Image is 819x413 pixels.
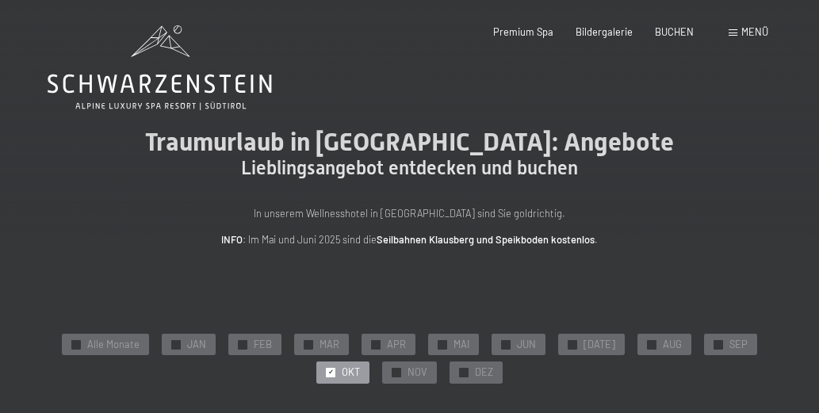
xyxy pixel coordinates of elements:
span: ✓ [716,340,721,349]
span: MAR [320,338,339,352]
span: Lieblingsangebot entdecken und buchen [241,157,578,179]
span: ✓ [394,369,400,377]
span: ✓ [328,369,334,377]
span: ✓ [570,340,576,349]
strong: Seilbahnen Klausberg und Speikboden kostenlos [377,233,595,246]
strong: INFO [221,233,243,246]
span: ✓ [74,340,79,349]
span: [DATE] [584,338,615,352]
span: ✓ [649,340,655,349]
span: AUG [663,338,682,352]
span: FEB [254,338,272,352]
span: MAI [454,338,469,352]
span: Alle Monate [87,338,140,352]
span: OKT [342,365,360,380]
span: ✓ [174,340,179,349]
p: In unserem Wellnesshotel in [GEOGRAPHIC_DATA] sind Sie goldrichtig. [93,205,727,221]
span: Traumurlaub in [GEOGRAPHIC_DATA]: Angebote [145,127,674,157]
span: DEZ [475,365,493,380]
a: Premium Spa [493,25,553,38]
a: Bildergalerie [576,25,633,38]
span: ✓ [440,340,446,349]
p: : Im Mai und Juni 2025 sind die . [93,231,727,247]
span: JAN [187,338,206,352]
span: Menü [741,25,768,38]
span: NOV [408,365,427,380]
span: ✓ [240,340,246,349]
a: BUCHEN [655,25,694,38]
span: ✓ [306,340,312,349]
span: APR [387,338,406,352]
span: ✓ [503,340,509,349]
span: JUN [517,338,536,352]
span: SEP [729,338,748,352]
span: ✓ [461,369,467,377]
span: ✓ [373,340,379,349]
